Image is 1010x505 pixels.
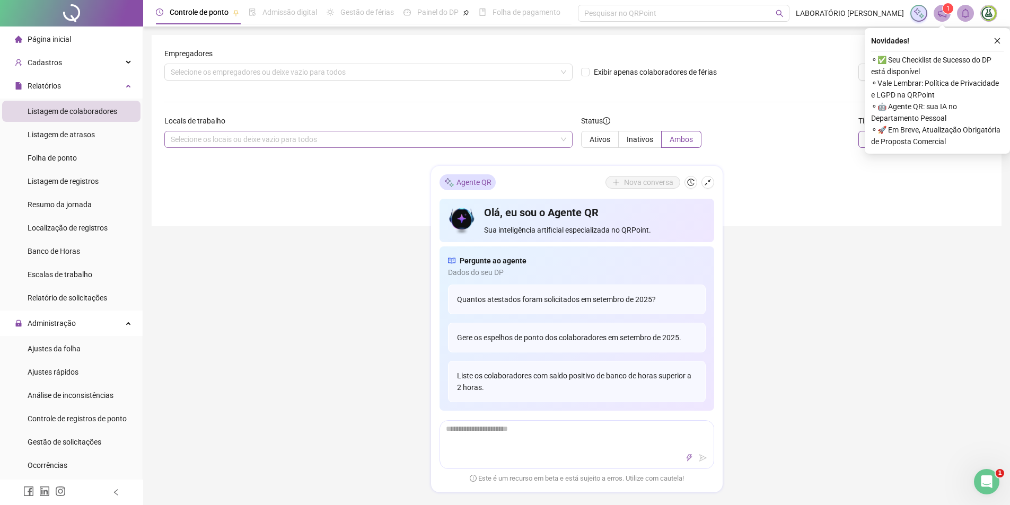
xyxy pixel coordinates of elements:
span: 1 [946,5,950,12]
span: Listagem de atrasos [28,130,95,139]
span: Admissão digital [262,8,317,16]
span: clock-circle [156,8,163,16]
span: Página inicial [28,35,71,43]
span: Pergunte ao agente [460,255,526,267]
span: Gestão de solicitações [28,438,101,446]
span: Status [581,115,610,127]
span: Folha de ponto [28,154,77,162]
span: linkedin [39,486,50,497]
span: book [479,8,486,16]
span: Relatórios [28,82,61,90]
span: Ambos [670,135,693,144]
span: home [15,36,22,43]
span: Análise de inconsistências [28,391,113,400]
button: Gerar listagem [858,64,935,81]
span: Controle de ponto [170,8,229,16]
span: search [776,10,784,17]
span: ⚬ 🚀 Em Breve, Atualização Obrigatória de Proposta Comercial [871,124,1004,147]
span: Ativos [590,135,610,144]
span: user-add [15,59,22,66]
span: Listagem de registros [28,177,99,185]
span: pushpin [233,10,239,16]
span: Painel do DP [417,8,459,16]
span: Exibir apenas colaboradores de férias [590,66,721,78]
label: Empregadores [164,48,219,59]
span: Resumo da jornada [28,200,92,209]
span: Novidades ! [871,35,909,47]
button: thunderbolt [683,451,696,464]
span: ⚬ Vale Lembrar: Política de Privacidade e LGPD na QRPoint [871,77,1004,101]
span: Ajustes rápidos [28,368,78,376]
span: instagram [55,486,66,497]
span: file-done [249,8,256,16]
span: lock [15,320,22,327]
span: Localização de registros [28,224,108,232]
div: Agente QR [440,174,496,190]
span: Controle de registros de ponto [28,414,127,423]
span: read [448,255,455,267]
span: Gestão de férias [340,8,394,16]
span: facebook [23,486,34,497]
span: Escalas de trabalho [28,270,92,279]
div: Liste os colaboradores com saldo positivo de banco de horas superior a 2 horas. [448,361,706,402]
button: Nova conversa [605,176,680,189]
span: Listagem de colaboradores [28,107,117,116]
span: 1 [996,469,1004,477]
span: close [994,37,1001,45]
span: Banco de Horas [28,247,80,255]
img: 75699 [981,5,997,21]
span: Este é um recurso em beta e está sujeito a erros. Utilize com cautela! [470,473,684,484]
div: Gere os espelhos de ponto dos colaboradores em setembro de 2025. [448,323,706,352]
span: notification [937,8,947,18]
img: icon [448,205,476,236]
span: thunderbolt [686,454,693,462]
sup: 1 [943,3,953,14]
label: Locais de trabalho [164,115,232,127]
span: file [15,82,22,90]
span: Ajustes da folha [28,344,81,353]
span: Tipo de arquivo [858,115,909,127]
span: left [112,489,120,496]
img: sparkle-icon.fc2bf0ac1784a2077858766a79e2daf3.svg [444,176,454,188]
img: sparkle-icon.fc2bf0ac1784a2077858766a79e2daf3.svg [913,7,925,19]
span: Dados do seu DP [448,267,706,278]
iframe: Intercom live chat [974,469,999,494]
span: exclamation-circle [470,474,477,481]
button: send [697,451,709,464]
span: Ocorrências [28,461,67,469]
h4: Olá, eu sou o Agente QR [484,205,705,220]
span: ⚬ ✅ Seu Checklist de Sucesso do DP está disponível [871,54,1004,77]
span: history [687,179,695,186]
div: Quantos atestados foram solicitados em setembro de 2025? [448,285,706,314]
span: Folha de pagamento [493,8,560,16]
span: Administração [28,319,76,327]
span: bell [961,8,970,18]
span: shrink [704,179,712,186]
span: Relatório de solicitações [28,294,107,302]
span: pushpin [463,10,469,16]
span: Inativos [627,135,653,144]
span: info-circle [603,117,610,125]
span: sun [327,8,334,16]
span: LABORATÓRIO [PERSON_NAME] [796,7,904,19]
span: dashboard [403,8,411,16]
span: Sua inteligência artificial especializada no QRPoint. [484,224,705,236]
span: Cadastros [28,58,62,67]
span: ⚬ 🤖 Agente QR: sua IA no Departamento Pessoal [871,101,1004,124]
